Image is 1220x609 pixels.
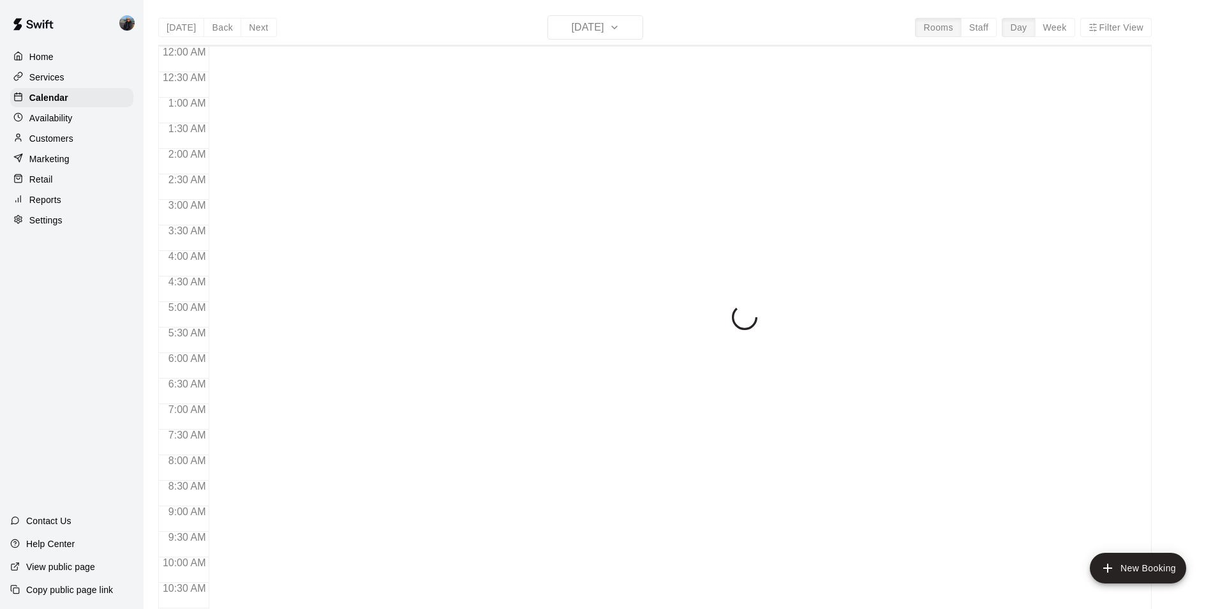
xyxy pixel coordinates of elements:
[29,112,73,124] p: Availability
[165,302,209,313] span: 5:00 AM
[165,149,209,160] span: 2:00 AM
[165,379,209,389] span: 6:30 AM
[160,557,209,568] span: 10:00 AM
[165,404,209,415] span: 7:00 AM
[10,149,133,169] a: Marketing
[165,430,209,440] span: 7:30 AM
[10,211,133,230] a: Settings
[10,47,133,66] a: Home
[10,129,133,148] a: Customers
[10,190,133,209] a: Reports
[10,68,133,87] a: Services
[10,170,133,189] a: Retail
[165,225,209,236] span: 3:30 AM
[29,153,70,165] p: Marketing
[10,109,133,128] a: Availability
[165,353,209,364] span: 6:00 AM
[29,173,53,186] p: Retail
[119,15,135,31] img: Coach Cruz
[1090,553,1186,583] button: add
[165,481,209,492] span: 8:30 AM
[29,132,73,145] p: Customers
[165,327,209,338] span: 5:30 AM
[160,583,209,594] span: 10:30 AM
[165,98,209,109] span: 1:00 AM
[165,276,209,287] span: 4:30 AM
[29,193,61,206] p: Reports
[117,10,144,36] div: Coach Cruz
[165,532,209,543] span: 9:30 AM
[165,200,209,211] span: 3:00 AM
[26,560,95,573] p: View public page
[160,47,209,57] span: 12:00 AM
[165,123,209,134] span: 1:30 AM
[165,251,209,262] span: 4:00 AM
[29,91,68,104] p: Calendar
[165,506,209,517] span: 9:00 AM
[29,50,54,63] p: Home
[160,72,209,83] span: 12:30 AM
[29,214,63,227] p: Settings
[10,88,133,107] a: Calendar
[165,455,209,466] span: 8:00 AM
[165,174,209,185] span: 2:30 AM
[26,515,71,527] p: Contact Us
[26,583,113,596] p: Copy public page link
[26,538,75,550] p: Help Center
[29,71,64,84] p: Services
